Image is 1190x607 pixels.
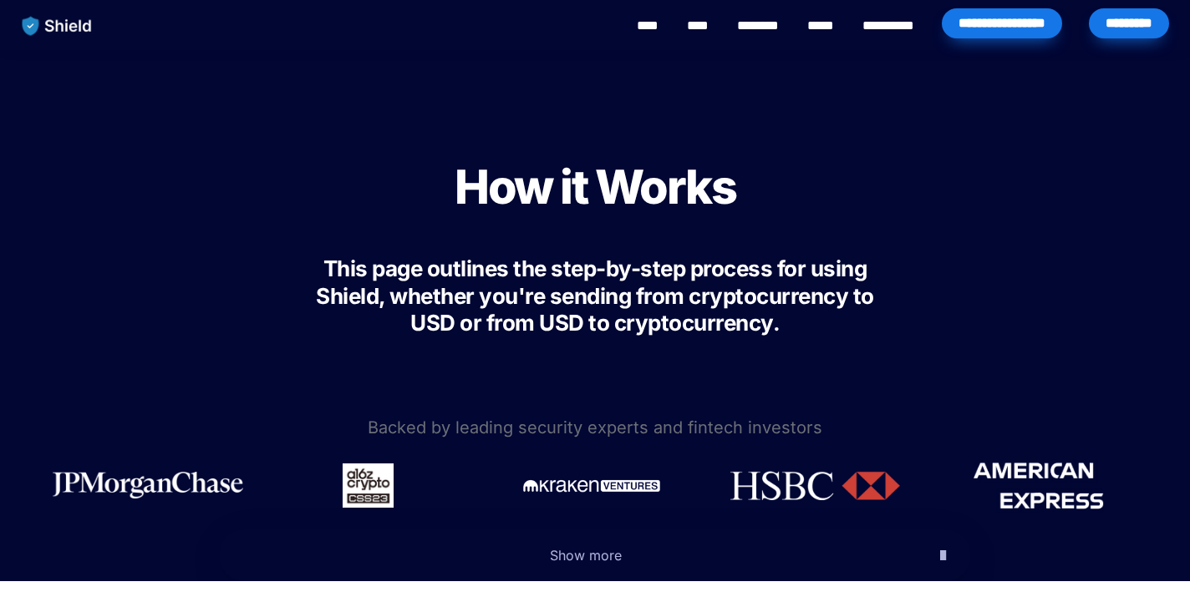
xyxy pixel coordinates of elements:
img: website logo [14,8,100,43]
span: Show more [550,547,622,564]
button: Show more [219,529,971,581]
span: This page outlines the step-by-step process for using Shield, whether you're sending from cryptoc... [316,255,878,336]
span: How it Works [455,159,735,215]
span: Backed by leading security experts and fintech investors [368,417,822,438]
